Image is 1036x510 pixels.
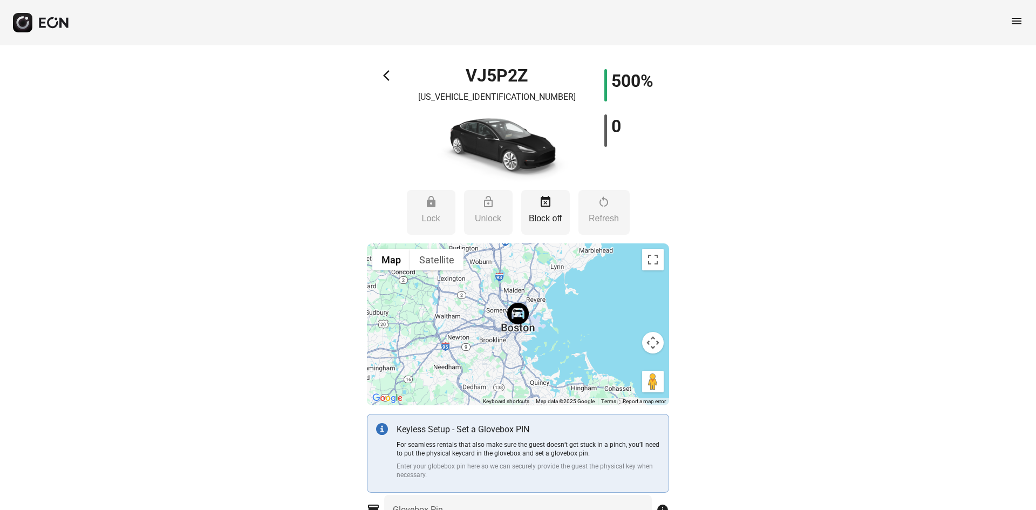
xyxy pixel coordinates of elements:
[410,249,464,270] button: Show satellite imagery
[397,462,660,479] p: Enter your globebox pin here so we can securely provide the guest the physical key when necessary.
[370,391,405,405] a: Open this area in Google Maps (opens a new window)
[483,398,529,405] button: Keyboard shortcuts
[370,391,405,405] img: Google
[642,249,664,270] button: Toggle fullscreen view
[421,108,572,183] img: car
[376,423,388,435] img: info
[536,398,595,404] span: Map data ©2025 Google
[601,398,616,404] a: Terms (opens in new tab)
[418,91,576,104] p: [US_VEHICLE_IDENTIFICATION_NUMBER]
[521,190,570,235] button: Block off
[383,69,396,82] span: arrow_back_ios
[372,249,410,270] button: Show street map
[466,69,528,82] h1: VJ5P2Z
[611,74,653,87] h1: 500%
[623,398,666,404] a: Report a map error
[1010,15,1023,28] span: menu
[642,371,664,392] button: Drag Pegman onto the map to open Street View
[397,423,660,436] p: Keyless Setup - Set a Glovebox PIN
[611,120,621,133] h1: 0
[527,212,564,225] p: Block off
[642,332,664,353] button: Map camera controls
[539,195,552,208] span: event_busy
[397,440,660,458] p: For seamless rentals that also make sure the guest doesn’t get stuck in a pinch, you’ll need to p...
